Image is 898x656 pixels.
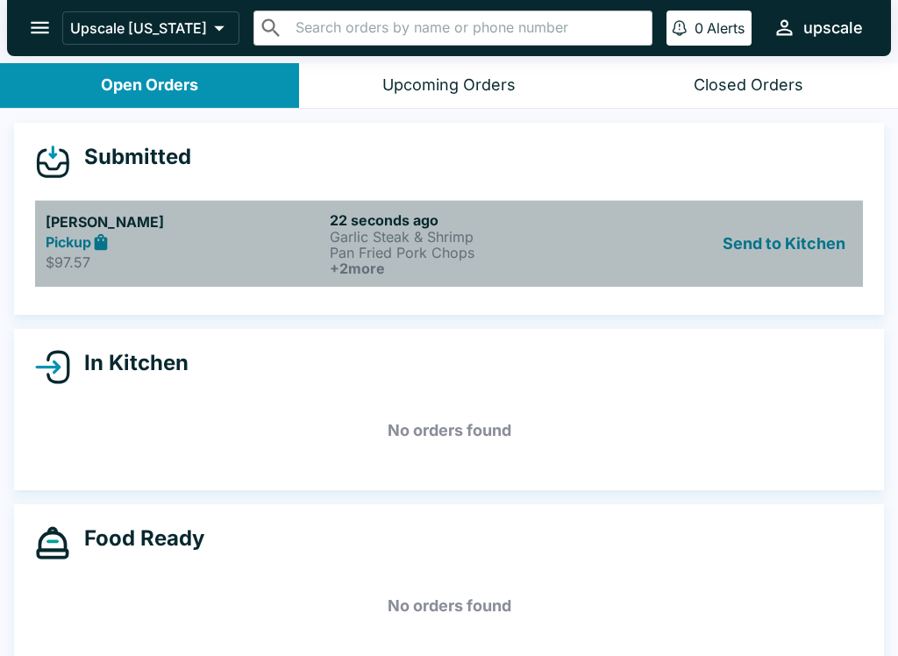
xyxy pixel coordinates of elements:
p: $97.57 [46,253,323,271]
p: Upscale [US_STATE] [70,19,207,37]
p: Alerts [707,19,745,37]
h4: Submitted [70,144,191,170]
button: upscale [766,9,870,46]
p: Garlic Steak & Shrimp [330,229,607,245]
p: Pan Fried Pork Chops [330,245,607,260]
button: Upscale [US_STATE] [62,11,239,45]
h5: [PERSON_NAME] [46,211,323,232]
h4: Food Ready [70,525,204,552]
p: 0 [695,19,703,37]
h6: + 2 more [330,260,607,276]
button: open drawer [18,5,62,50]
input: Search orders by name or phone number [290,16,645,40]
strong: Pickup [46,233,91,251]
h5: No orders found [35,399,863,462]
div: Upcoming Orders [382,75,516,96]
h4: In Kitchen [70,350,189,376]
h5: No orders found [35,574,863,638]
h6: 22 seconds ago [330,211,607,229]
button: Send to Kitchen [716,211,852,276]
div: upscale [803,18,863,39]
div: Closed Orders [694,75,803,96]
a: [PERSON_NAME]Pickup$97.5722 seconds agoGarlic Steak & ShrimpPan Fried Pork Chops+2moreSend to Kit... [35,200,863,287]
div: Open Orders [101,75,198,96]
